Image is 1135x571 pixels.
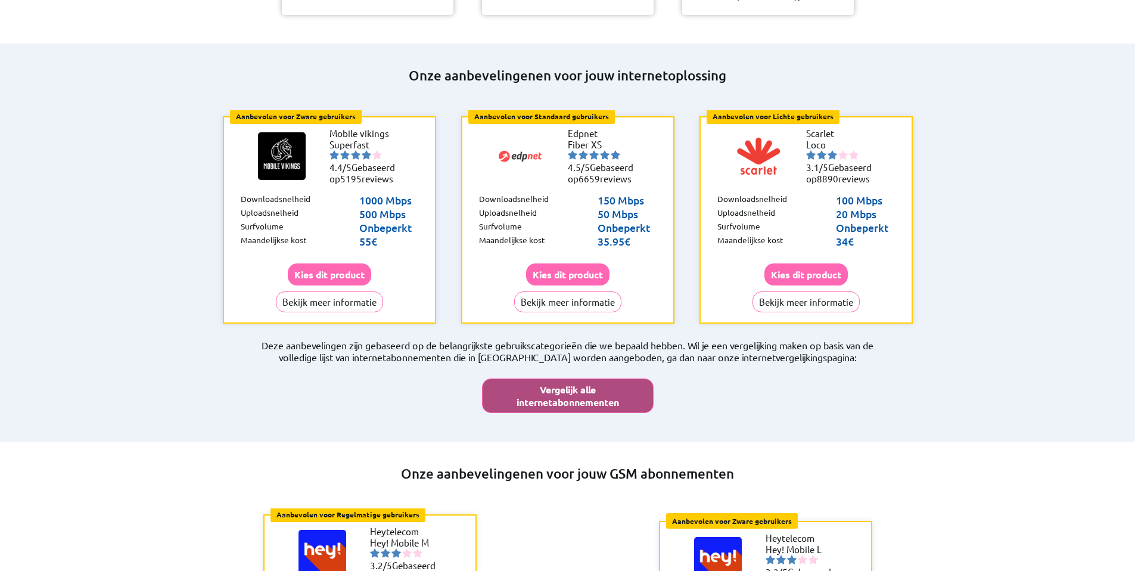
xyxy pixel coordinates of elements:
[787,555,797,564] img: starnr3
[276,296,383,308] a: Bekijk meer informatie
[568,162,639,184] li: Gebaseerd op reviews
[514,291,621,312] button: Bekijk meer informatie
[589,150,599,160] img: starnr3
[479,234,545,248] p: Maandelijkse kost
[288,263,371,285] button: Kies dit product
[359,221,418,234] p: Onbeperkt
[236,111,356,121] b: Aanbevolen voor Zware gebruikers
[598,193,656,207] p: 150 Mbps
[764,269,848,280] a: Kies dit product
[752,296,860,308] a: Bekijk meer informatie
[598,221,656,234] p: Onbeperkt
[717,207,775,221] p: Uploadsnelheid
[806,162,878,184] li: Gebaseerd op reviews
[474,111,609,121] b: Aanbevolen voor Standaard gebruikers
[276,510,419,519] b: Aanbevolen voor Regelmatige gebruikers
[838,150,848,160] img: starnr4
[172,466,963,482] h2: Onze aanbevelingenen voor jouw GSM abonnementen
[329,150,339,160] img: starnr1
[717,234,783,248] p: Maandelijkse kost
[600,150,610,160] img: starnr4
[735,132,782,180] img: Logo of Scarlet
[817,173,838,184] span: 8890
[351,150,360,160] img: starnr3
[514,296,621,308] a: Bekijk meer informatie
[370,526,441,537] li: Heytelecom
[370,548,380,558] img: starnr1
[359,193,418,207] p: 1000 Mbps
[370,537,441,548] li: Hey! Mobile M
[598,234,656,248] p: 35.95€
[359,207,418,221] p: 500 Mbps
[836,221,894,234] p: Onbeperkt
[764,263,848,285] button: Kies dit product
[359,234,418,248] p: 55€
[526,263,610,285] button: Kies dit product
[479,221,522,234] p: Surfvolume
[258,132,306,180] img: Logo of Mobile vikings
[496,132,544,180] img: Logo of Edpnet
[849,150,859,160] img: starnr5
[806,128,878,139] li: Scarlet
[370,560,392,571] span: 3.2/5
[717,221,760,234] p: Surfvolume
[479,193,549,207] p: Downloadsnelheid
[836,207,894,221] p: 20 Mbps
[809,555,818,564] img: starnr5
[482,378,654,413] button: Vergelijk alle internetabonnementen
[776,555,786,564] img: starnr2
[766,532,837,544] li: Heytelecom
[413,548,422,558] img: starnr5
[362,150,371,160] img: starnr4
[479,207,537,221] p: Uploadsnelheid
[836,193,894,207] p: 100 Mbps
[241,234,306,248] p: Maandelijkse kost
[241,221,284,234] p: Surfvolume
[340,150,350,160] img: starnr2
[329,128,401,139] li: Mobile vikings
[579,173,600,184] span: 6659
[766,555,775,564] img: starnr1
[241,207,298,221] p: Uploadsnelheid
[836,234,894,248] p: 34€
[568,128,639,139] li: Edpnet
[806,139,878,150] li: Loco
[526,269,610,280] a: Kies dit product
[598,207,656,221] p: 50 Mbps
[766,544,837,555] li: Hey! Mobile L
[276,291,383,312] button: Bekijk meer informatie
[579,150,588,160] img: starnr2
[717,193,787,207] p: Downloadsnelheid
[806,162,828,173] span: 3.1/5
[817,150,826,160] img: starnr2
[568,139,639,150] li: Fiber XS
[402,548,412,558] img: starnr4
[329,139,401,150] li: Superfast
[391,548,401,558] img: starnr3
[568,150,577,160] img: starnr1
[340,173,362,184] span: 5195
[568,162,590,173] span: 4.5/5
[381,548,390,558] img: starnr2
[482,373,654,413] a: Vergelijk alle internetabonnementen
[372,150,382,160] img: starnr5
[752,291,860,312] button: Bekijk meer informatie
[288,269,371,280] a: Kies dit product
[798,555,807,564] img: starnr4
[241,193,310,207] p: Downloadsnelheid
[329,162,401,184] li: Gebaseerd op reviews
[611,150,620,160] img: starnr5
[713,111,834,121] b: Aanbevolen voor Lichte gebruikers
[672,516,792,526] b: Aanbevolen voor Zware gebruikers
[329,162,352,173] span: 4.4/5
[210,67,925,84] h2: Onze aanbevelingenen voor jouw internetoplossing
[210,339,925,363] p: Deze aanbevelingen zijn gebaseerd op de belangrijkste gebruikscategorieën die we bepaald hebben. ...
[806,150,816,160] img: starnr1
[828,150,837,160] img: starnr3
